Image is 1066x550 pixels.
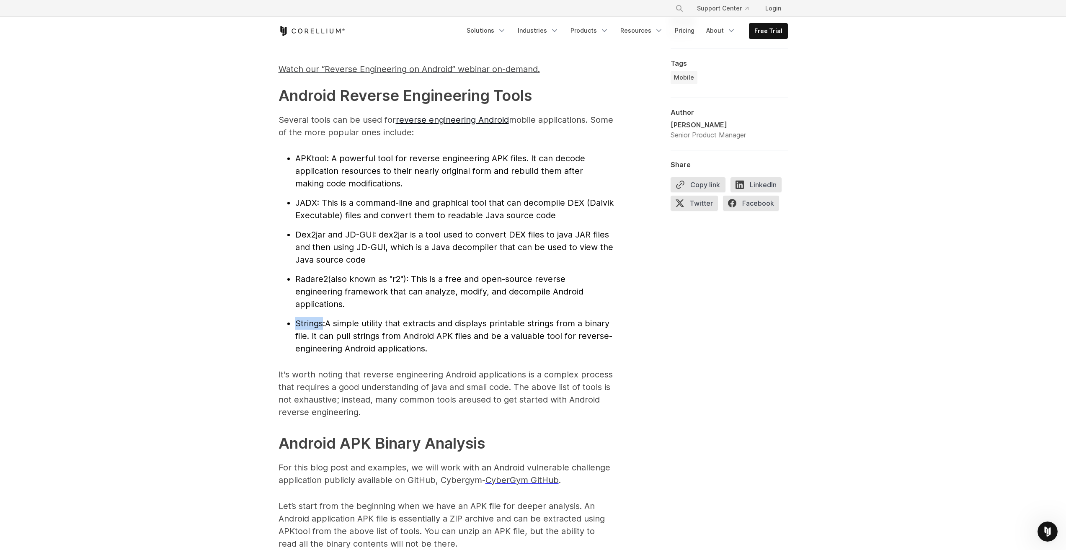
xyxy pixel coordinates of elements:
strong: Android Reverse Engineering Tools [279,86,532,105]
a: Industries [513,23,564,38]
div: Navigation Menu [462,23,788,39]
button: Copy link [671,177,725,192]
a: Watch our “Reverse Engineering on Android” webinar on-demand. [279,67,540,73]
div: Author [671,108,788,116]
div: Share [671,160,788,169]
iframe: Intercom live chat [1038,522,1058,542]
strong: Android APK Binary Analysis [279,434,485,452]
span: u [337,395,477,405]
span: Dex2jar and JD-GUI [295,230,374,240]
p: For this blog post and examples, we will work with an Android vulnerable challenge application pu... [279,461,614,486]
button: Search [672,1,687,16]
span: ; instead, many common tools are [337,395,472,405]
div: Navigation Menu [665,1,788,16]
span: Facebook [723,196,779,211]
a: Solutions [462,23,511,38]
span: (also known as "r2"): This is a free and open-source reverse engineering framework that can analy... [295,274,583,309]
a: CyberGym GitHub [485,475,559,485]
span: Twitter [671,196,718,211]
a: Facebook [723,196,784,214]
a: reverse engineering Android [396,115,509,125]
p: Let’s start from the beginning when we have an APK file for deeper analysis. An Android applicati... [279,500,614,550]
span: Radare2 [295,274,328,284]
span: APKtool [295,153,327,163]
span: Strings: [295,318,325,328]
a: LinkedIn [730,177,787,196]
a: Corellium Home [279,26,345,36]
a: Login [759,1,788,16]
div: Tags [671,59,788,67]
span: Watch our “Reverse Engineering on Android” webinar on-demand. [279,64,540,74]
p: Several tools can be used for mobile applications. Some of the more popular ones include: [279,114,614,139]
span: : dex2jar is a tool used to convert DEX files to java JAR files and then using JD-GUI, which is a... [295,230,613,265]
a: About [701,23,741,38]
span: : A powerful tool for reverse engineering APK files. It can decode application resources to their... [295,153,585,188]
p: It's worth noting that reverse engineering Android applications is a complex process that require... [279,368,614,418]
a: Resources [615,23,668,38]
a: Mobile [671,71,697,84]
div: [PERSON_NAME] [671,120,746,130]
span: Mobile [674,73,694,82]
span: : This is a command-line and graphical tool that can decompile DEX (Dalvik Executable) files and ... [295,198,614,220]
span: A simple utility that extracts and displays printable strings from a binary file. It can pull str... [295,318,612,354]
span: JADX [295,198,317,208]
a: Twitter [671,196,723,214]
a: Pricing [670,23,699,38]
a: Support Center [690,1,755,16]
a: Free Trial [749,23,787,39]
a: Products [565,23,614,38]
span: LinkedIn [730,177,782,192]
div: Senior Product Manager [671,130,746,140]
